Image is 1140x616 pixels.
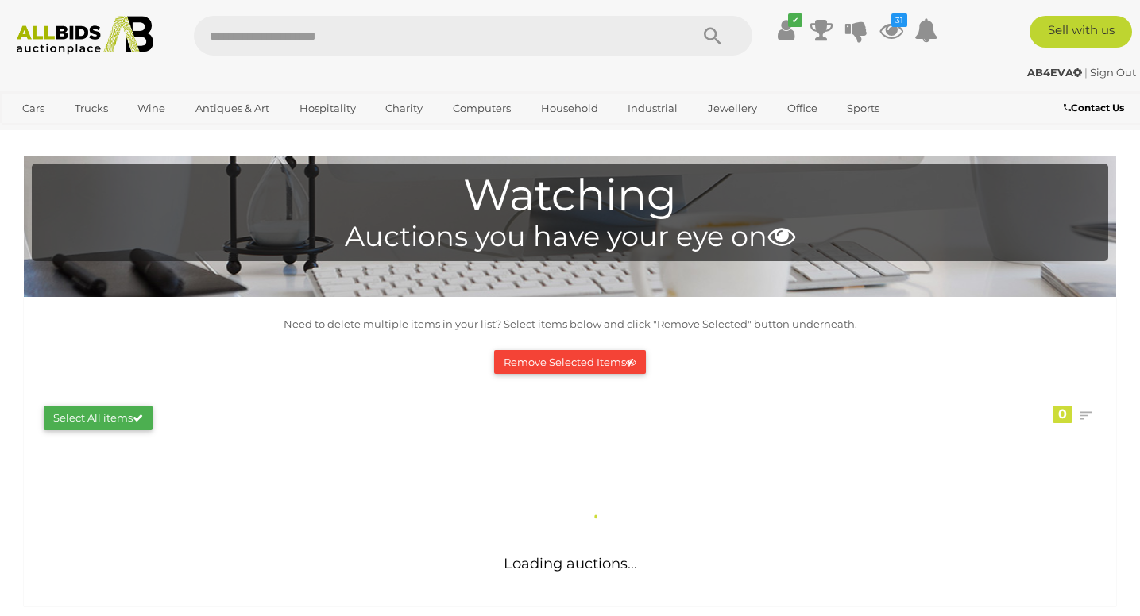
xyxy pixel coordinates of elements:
span: | [1084,66,1088,79]
span: Loading auctions... [504,555,637,572]
a: Office [777,95,828,121]
button: Remove Selected Items [494,350,646,375]
a: Sell with us [1030,16,1131,48]
h1: Watching [40,171,1100,220]
a: Contact Us [1064,99,1128,117]
a: ✔ [775,16,798,44]
strong: AB4EVA [1027,66,1082,79]
a: Computers [442,95,521,121]
a: AB4EVA [1027,66,1084,79]
a: Wine [127,95,176,121]
a: Trucks [64,95,118,121]
button: Search [673,16,752,56]
a: 31 [879,16,903,44]
a: Charity [375,95,433,121]
a: Household [531,95,609,121]
a: Sign Out [1090,66,1136,79]
i: 31 [891,13,907,27]
a: Jewellery [698,95,767,121]
div: 0 [1053,406,1072,423]
img: Allbids.com.au [9,16,162,55]
a: [GEOGRAPHIC_DATA] [12,121,145,148]
a: Sports [837,95,890,121]
a: Industrial [617,95,688,121]
i: ✔ [788,13,802,27]
a: Hospitality [289,95,366,121]
a: Antiques & Art [185,95,280,121]
h4: Auctions you have your eye on [40,221,1100,252]
a: Cars [12,95,55,121]
p: Need to delete multiple items in your list? Select items below and click "Remove Selected" button... [32,315,1108,333]
b: Contact Us [1064,102,1124,114]
button: Select All items [44,406,153,430]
